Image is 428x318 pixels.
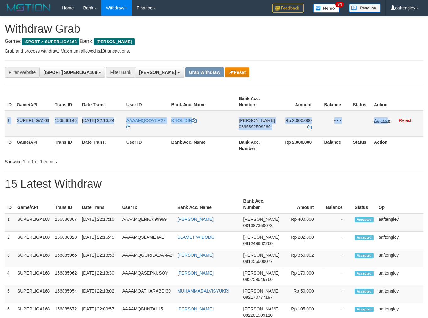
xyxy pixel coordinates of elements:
span: AAAAMQCOVER27 [126,118,166,123]
span: [PERSON_NAME] [243,288,280,293]
td: AAAAMQATHARABDI30 [120,285,175,303]
td: - [323,267,352,285]
th: Bank Acc. Name [175,195,241,213]
td: aaftengley [376,285,423,303]
a: MUHAMMADALVISYUKRI [177,288,229,293]
span: Accepted [355,217,374,222]
th: Game/API [14,93,52,111]
td: 156886367 [52,213,79,232]
td: aaftengley [376,267,423,285]
a: Approve [374,118,390,123]
td: 5 [5,285,15,303]
h4: Game: Bank: [5,38,423,45]
span: Copy 0895392599266 to clipboard [239,124,270,129]
td: SUPERLIGA168 [14,111,52,137]
th: User ID [120,195,175,213]
span: Accepted [355,289,374,294]
th: Date Trans. [80,93,124,111]
td: [DATE] 22:13:53 [80,249,120,267]
th: ID [5,136,14,154]
th: Trans ID [52,93,80,111]
a: [PERSON_NAME] [177,217,214,222]
td: aaftengley [376,232,423,249]
td: Rp 350,002 [282,249,323,267]
span: [PERSON_NAME] [243,235,280,240]
button: Reset [225,67,249,77]
th: Trans ID [52,195,79,213]
td: [DATE] 22:16:45 [80,232,120,249]
span: Accepted [355,271,374,276]
span: [PERSON_NAME] [239,118,275,123]
a: [PERSON_NAME] [177,271,214,276]
a: SLAMET WIDODO [177,235,215,240]
td: SUPERLIGA168 [15,267,53,285]
span: 34 [335,2,344,7]
th: Bank Acc. Number [236,93,277,111]
p: Grab and process withdraw. Maximum allowed is transactions. [5,48,423,54]
th: ID [5,195,15,213]
img: panduan.png [349,4,381,12]
td: 1 [5,213,15,232]
td: 156885965 [52,249,79,267]
th: Rp 2.000.000 [278,136,321,154]
button: [ISPORT] SUPERLIGA168 [39,67,105,78]
td: 1 [5,111,14,137]
th: Game/API [14,136,52,154]
th: Amount [278,93,321,111]
th: User ID [124,136,169,154]
td: - - - [321,111,350,137]
img: MOTION_logo.png [5,3,53,13]
div: Showing 1 to 1 of 1 entries [5,156,174,165]
button: [PERSON_NAME] [135,67,184,78]
td: 156885954 [52,285,79,303]
img: Button%20Memo.svg [313,4,340,13]
th: Status [350,93,371,111]
td: 4 [5,267,15,285]
td: Rp 202,000 [282,232,323,249]
th: User ID [124,93,169,111]
th: Game/API [15,195,53,213]
span: [DATE] 22:13:24 [82,118,114,123]
td: SUPERLIGA168 [15,249,53,267]
div: Filter Bank [106,67,135,78]
span: Accepted [355,307,374,312]
span: Accepted [355,235,374,240]
span: Copy 081256600077 to clipboard [243,259,273,264]
td: aaftengley [376,249,423,267]
th: Balance [321,93,350,111]
th: ID [5,93,14,111]
td: Rp 50,000 [282,285,323,303]
span: [PERSON_NAME] [243,253,280,258]
a: AAAAMQCOVER27 [126,118,166,129]
a: Reject [399,118,411,123]
a: Copy 2000000 to clipboard [307,124,312,129]
th: Op [376,195,423,213]
td: - [323,232,352,249]
th: Trans ID [52,136,80,154]
td: 156886328 [52,232,79,249]
span: Copy 085759646766 to clipboard [243,277,273,282]
h1: Withdraw Grab [5,23,423,35]
th: Balance [323,195,352,213]
td: SUPERLIGA168 [15,232,53,249]
td: aaftengley [376,213,423,232]
th: Action [371,136,423,154]
span: 156886145 [55,118,77,123]
span: Accepted [355,253,374,258]
span: Copy 081387350078 to clipboard [243,223,273,228]
th: Bank Acc. Name [169,93,236,111]
td: 3 [5,249,15,267]
a: [PERSON_NAME] [177,306,214,311]
th: Bank Acc. Number [236,136,277,154]
th: Balance [321,136,350,154]
h1: 15 Latest Withdraw [5,178,423,190]
td: [DATE] 22:13:02 [80,285,120,303]
span: Copy 082170777197 to clipboard [243,295,273,300]
span: [PERSON_NAME] [243,217,280,222]
span: ISPORT > SUPERLIGA168 [22,38,79,45]
th: Bank Acc. Number [241,195,282,213]
div: Filter Website [5,67,39,78]
span: Rp 2.000.000 [285,118,312,123]
td: - [323,285,352,303]
span: [PERSON_NAME] [94,38,134,45]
